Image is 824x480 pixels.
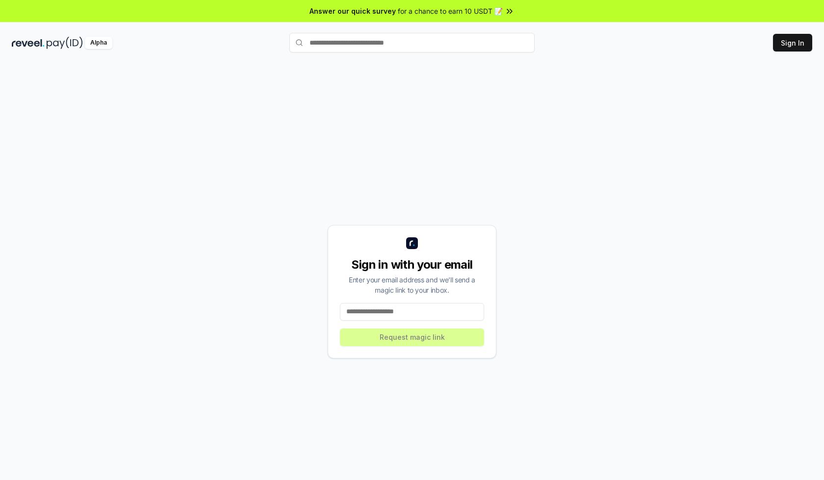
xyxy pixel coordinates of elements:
[47,37,83,49] img: pay_id
[406,237,418,249] img: logo_small
[309,6,396,16] span: Answer our quick survey
[773,34,812,51] button: Sign In
[85,37,112,49] div: Alpha
[12,37,45,49] img: reveel_dark
[398,6,503,16] span: for a chance to earn 10 USDT 📝
[340,275,484,295] div: Enter your email address and we’ll send a magic link to your inbox.
[340,257,484,273] div: Sign in with your email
